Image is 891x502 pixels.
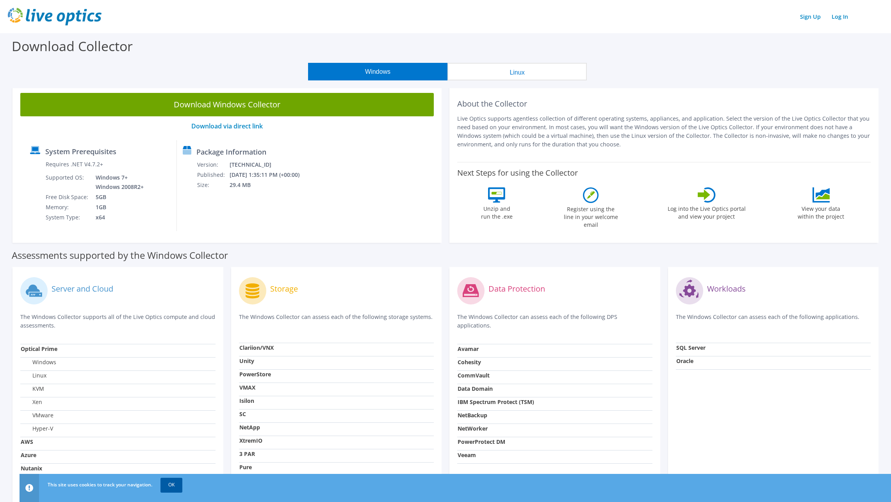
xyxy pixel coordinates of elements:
[667,203,746,221] label: Log into the Live Optics portal and view your project
[561,203,620,229] label: Register using the line in your welcome email
[479,203,515,221] label: Unzip and run the .exe
[676,313,871,329] p: The Windows Collector can assess each of the following applications.
[239,450,255,457] strong: 3 PAR
[239,357,254,365] strong: Unity
[21,345,57,352] strong: Optical Prime
[458,438,505,445] strong: PowerProtect DM
[45,148,116,155] label: System Prerequisites
[308,63,447,80] button: Windows
[21,385,44,393] label: KVM
[239,437,262,444] strong: XtremIO
[457,313,652,330] p: The Windows Collector can assess each of the following DPS applications.
[45,212,90,223] td: System Type:
[197,180,229,190] td: Size:
[458,411,487,419] strong: NetBackup
[160,478,182,492] a: OK
[239,410,246,418] strong: SC
[21,451,36,459] strong: Azure
[457,168,578,178] label: Next Steps for using the Collector
[21,411,53,419] label: VMware
[8,8,102,25] img: live_optics_svg.svg
[676,357,693,365] strong: Oracle
[21,438,33,445] strong: AWS
[793,203,849,221] label: View your data within the project
[239,384,255,391] strong: VMAX
[21,425,53,433] label: Hyper-V
[458,451,476,459] strong: Veeam
[20,93,434,116] a: Download Windows Collector
[676,344,706,351] strong: SQL Server
[45,192,90,202] td: Free Disk Space:
[458,425,488,432] strong: NetWorker
[458,345,479,352] strong: Avamar
[229,170,310,180] td: [DATE] 1:35:11 PM (+00:00)
[239,370,271,378] strong: PowerStore
[488,285,545,293] label: Data Protection
[90,212,145,223] td: x64
[796,11,825,22] a: Sign Up
[458,372,490,379] strong: CommVault
[48,481,152,488] span: This site uses cookies to track your navigation.
[20,313,216,330] p: The Windows Collector supports all of the Live Optics compute and cloud assessments.
[457,99,871,109] h2: About the Collector
[12,251,228,259] label: Assessments supported by the Windows Collector
[447,63,587,80] button: Linux
[707,285,746,293] label: Workloads
[21,398,42,406] label: Xen
[197,160,229,170] td: Version:
[46,160,103,168] label: Requires .NET V4.7.2+
[270,285,298,293] label: Storage
[90,202,145,212] td: 1GB
[90,173,145,192] td: Windows 7+ Windows 2008R2+
[229,160,310,170] td: [TECHNICAL_ID]
[458,398,534,406] strong: IBM Spectrum Protect (TSM)
[239,424,260,431] strong: NetApp
[197,170,229,180] td: Published:
[239,463,252,471] strong: Pure
[90,192,145,202] td: 5GB
[229,180,310,190] td: 29.4 MB
[196,148,266,156] label: Package Information
[191,122,263,130] a: Download via direct link
[239,397,254,404] strong: Isilon
[239,313,434,329] p: The Windows Collector can assess each of the following storage systems.
[458,385,493,392] strong: Data Domain
[45,202,90,212] td: Memory:
[458,358,481,366] strong: Cohesity
[239,344,274,351] strong: Clariion/VNX
[52,285,113,293] label: Server and Cloud
[21,358,56,366] label: Windows
[45,173,90,192] td: Supported OS:
[21,465,42,472] strong: Nutanix
[21,372,46,379] label: Linux
[12,37,133,55] label: Download Collector
[457,114,871,149] p: Live Optics supports agentless collection of different operating systems, appliances, and applica...
[828,11,852,22] a: Log In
